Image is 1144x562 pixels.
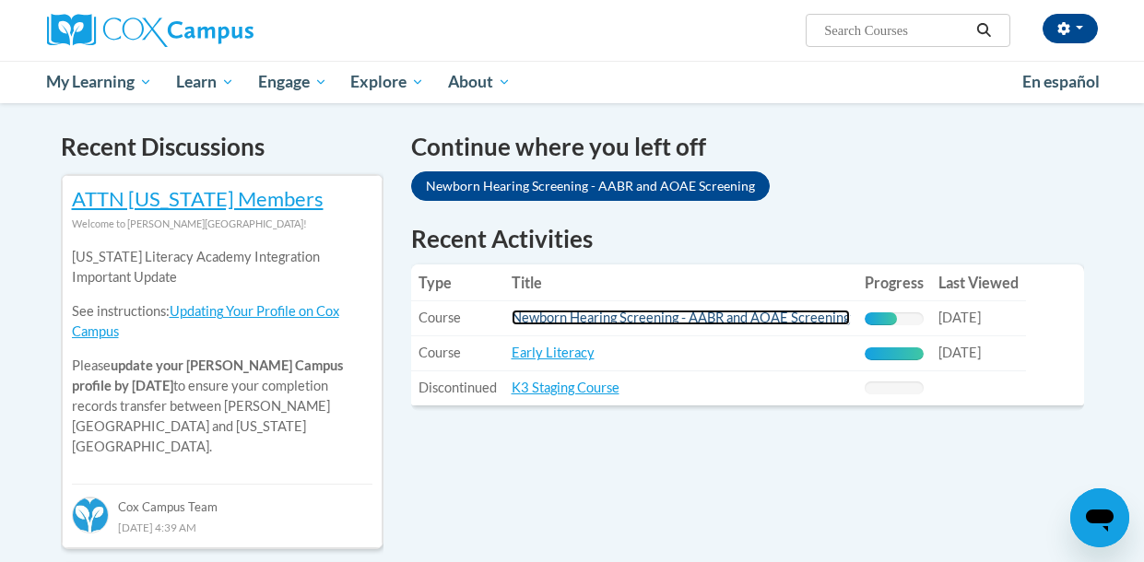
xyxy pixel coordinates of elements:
[61,129,383,165] h4: Recent Discussions
[72,214,372,234] div: Welcome to [PERSON_NAME][GEOGRAPHIC_DATA]!
[938,310,981,325] span: [DATE]
[72,186,324,211] a: ATTN [US_STATE] Members
[72,484,372,517] div: Cox Campus Team
[411,264,504,301] th: Type
[258,71,327,93] span: Engage
[164,61,246,103] a: Learn
[411,171,770,201] a: Newborn Hearing Screening - AABR and AOAE Screening
[857,264,931,301] th: Progress
[338,61,436,103] a: Explore
[47,14,379,47] a: Cox Campus
[411,222,1084,255] h1: Recent Activities
[512,310,850,325] a: Newborn Hearing Screening - AABR and AOAE Screening
[35,61,165,103] a: My Learning
[1043,14,1098,43] button: Account Settings
[72,234,372,471] div: Please to ensure your completion records transfer between [PERSON_NAME][GEOGRAPHIC_DATA] and [US_...
[419,310,461,325] span: Course
[822,19,970,41] input: Search Courses
[448,71,511,93] span: About
[512,380,619,395] a: K3 Staging Course
[246,61,339,103] a: Engage
[938,345,981,360] span: [DATE]
[72,247,372,287] p: [US_STATE] Literacy Academy Integration Important Update
[419,345,461,360] span: Course
[350,71,424,93] span: Explore
[411,129,1084,165] h4: Continue where you left off
[47,14,254,47] img: Cox Campus
[512,345,595,360] a: Early Literacy
[72,301,372,342] p: See instructions:
[46,71,152,93] span: My Learning
[1010,63,1112,101] a: En español
[931,264,1026,301] th: Last Viewed
[865,312,898,325] div: Progress, %
[72,357,343,393] b: update your [PERSON_NAME] Campus profile by [DATE]
[970,19,997,41] button: Search
[865,347,924,360] div: Progress, %
[176,71,234,93] span: Learn
[1070,488,1129,547] iframe: Button to launch messaging window, conversation in progress
[436,61,523,103] a: About
[72,303,339,339] a: Updating Your Profile on Cox Campus
[33,61,1112,103] div: Main menu
[1022,72,1100,91] span: En español
[72,517,372,537] div: [DATE] 4:39 AM
[72,497,109,533] img: Cox Campus Team
[504,264,857,301] th: Title
[419,380,497,395] span: Discontinued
